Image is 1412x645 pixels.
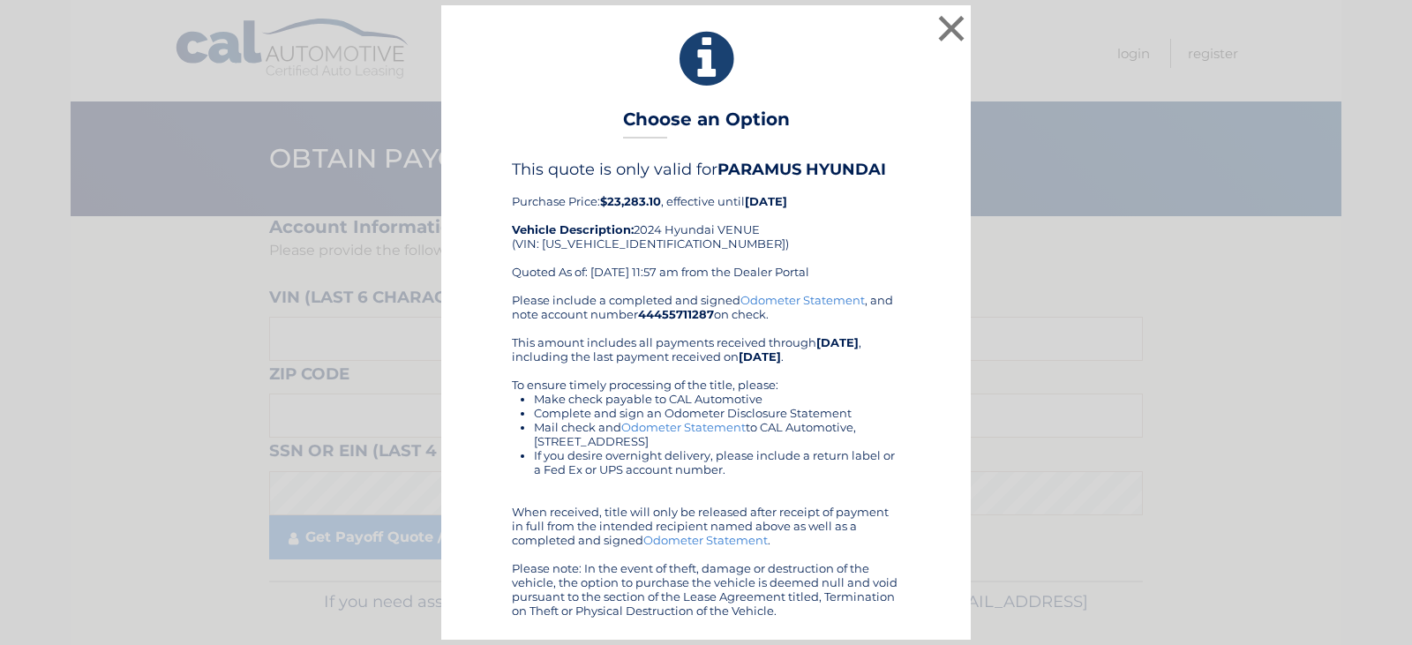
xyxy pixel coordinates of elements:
b: PARAMUS HYUNDAI [717,160,886,179]
b: $23,283.10 [600,194,661,208]
div: Purchase Price: , effective until 2024 Hyundai VENUE (VIN: [US_VEHICLE_IDENTIFICATION_NUMBER]) Qu... [512,160,900,292]
li: Make check payable to CAL Automotive [534,392,900,406]
a: Odometer Statement [740,293,865,307]
b: [DATE] [745,194,787,208]
h4: This quote is only valid for [512,160,900,179]
div: Please include a completed and signed , and note account number on check. This amount includes al... [512,293,900,618]
a: Odometer Statement [643,533,768,547]
button: × [934,11,969,46]
b: [DATE] [816,335,859,349]
h3: Choose an Option [623,109,790,139]
a: Odometer Statement [621,420,746,434]
b: 44455711287 [638,307,714,321]
b: [DATE] [739,349,781,364]
li: Complete and sign an Odometer Disclosure Statement [534,406,900,420]
strong: Vehicle Description: [512,222,634,236]
li: If you desire overnight delivery, please include a return label or a Fed Ex or UPS account number. [534,448,900,476]
li: Mail check and to CAL Automotive, [STREET_ADDRESS] [534,420,900,448]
